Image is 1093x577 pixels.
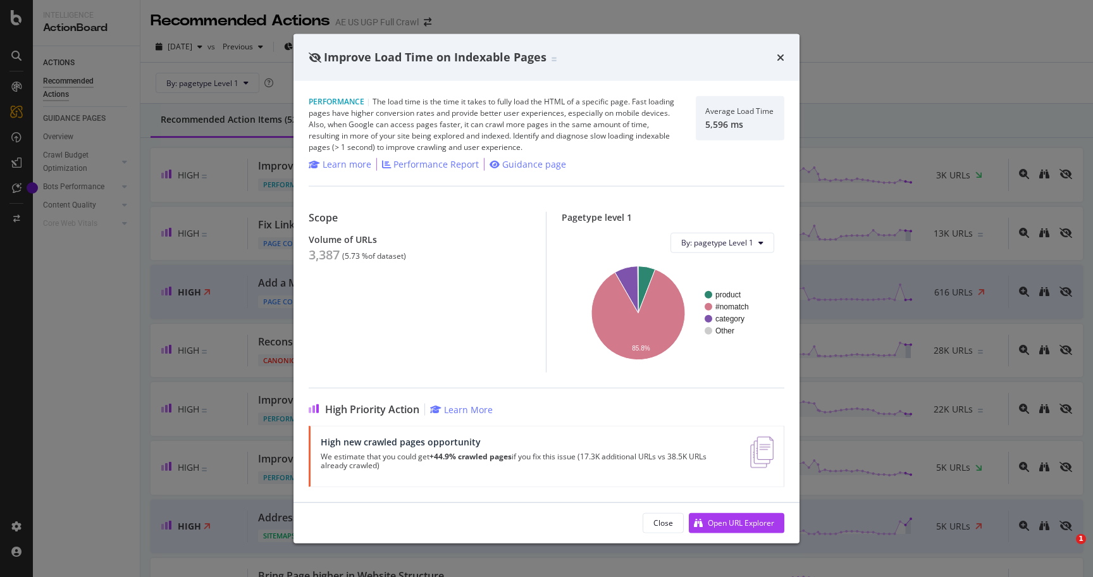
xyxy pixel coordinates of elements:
[750,436,774,468] img: e5DMFwAAAABJRU5ErkJggg==
[715,302,749,311] text: #nomatch
[705,106,774,115] div: Average Load Time
[324,49,546,65] span: Improve Load Time on Indexable Pages
[325,403,419,415] span: High Priority Action
[342,251,406,260] div: ( 5.73 % of dataset )
[309,211,531,223] div: Scope
[502,158,566,170] div: Guidance page
[309,96,364,106] span: Performance
[1076,534,1086,544] span: 1
[429,450,512,461] strong: +44.9% crawled pages
[490,158,566,170] a: Guidance page
[705,118,774,129] div: 5,596 ms
[382,158,479,170] a: Performance Report
[777,49,784,66] div: times
[670,232,774,252] button: By: pagetype Level 1
[681,237,753,248] span: By: pagetype Level 1
[430,403,493,415] a: Learn More
[366,96,371,106] span: |
[309,53,321,63] div: eye-slash
[293,34,800,543] div: modal
[309,247,340,262] div: 3,387
[653,518,673,528] div: Close
[689,512,784,533] button: Open URL Explorer
[715,326,734,335] text: Other
[632,345,650,352] text: 85.8%
[323,158,371,170] div: Learn more
[321,436,735,447] div: High new crawled pages opportunity
[643,512,684,533] button: Close
[552,58,557,61] img: Equal
[393,158,479,170] div: Performance Report
[309,158,371,170] a: Learn more
[572,263,774,362] svg: A chart.
[309,233,531,244] div: Volume of URLs
[715,314,744,323] text: category
[309,96,681,152] div: The load time is the time it takes to fully load the HTML of a specific page. Fast loading pages ...
[562,211,784,222] div: Pagetype level 1
[444,403,493,415] div: Learn More
[715,290,741,299] text: product
[708,518,774,528] div: Open URL Explorer
[321,452,735,469] p: We estimate that you could get if you fix this issue (17.3K additional URLs vs 38.5K URLs already...
[1050,534,1080,564] iframe: Intercom live chat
